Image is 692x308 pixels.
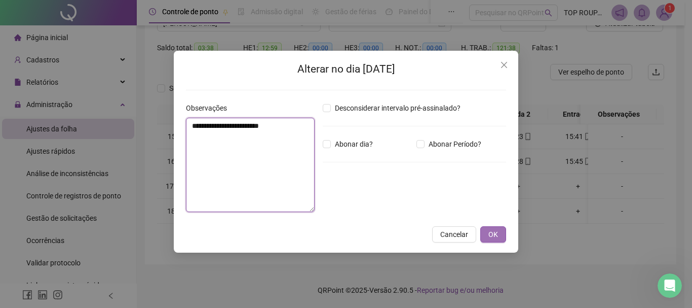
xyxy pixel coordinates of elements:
[440,229,468,240] span: Cancelar
[496,57,512,73] button: Close
[331,139,377,150] span: Abonar dia?
[480,226,506,243] button: OK
[186,61,506,78] h2: Alterar no dia [DATE]
[331,102,465,114] span: Desconsiderar intervalo pré-assinalado?
[425,139,485,150] span: Abonar Período?
[658,273,682,298] iframe: Intercom live chat
[500,61,508,69] span: close
[432,226,476,243] button: Cancelar
[186,102,234,114] label: Observações
[488,229,498,240] span: OK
